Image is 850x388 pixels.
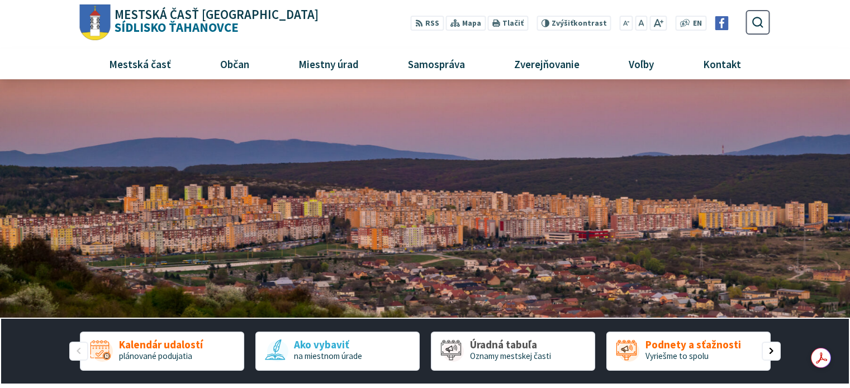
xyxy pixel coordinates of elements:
span: Úradná tabuľa [470,339,551,351]
button: Tlačiť [488,16,528,31]
span: Mestská časť [105,49,175,79]
div: Nasledujúci slajd [762,342,781,361]
span: Oznamy mestskej časti [470,351,551,361]
span: RSS [425,18,439,30]
span: Kontakt [699,49,745,79]
a: RSS [411,16,444,31]
img: Prejsť na Facebook stránku [715,16,729,30]
span: Zvýšiť [552,18,573,28]
a: Mestská časť [88,49,191,79]
a: Mapa [446,16,486,31]
span: na miestnom úrade [294,351,362,361]
div: 1 / 5 [80,332,244,371]
a: Občan [200,49,269,79]
a: Kalendár udalostí plánované podujatia [80,332,244,371]
span: Miestny úrad [294,49,363,79]
span: Voľby [625,49,658,79]
a: Zverejňovanie [494,49,600,79]
div: 2 / 5 [255,332,420,371]
a: EN [690,18,705,30]
a: Podnety a sťažnosti Vyriešme to spolu [606,332,771,371]
span: Mestská časť [GEOGRAPHIC_DATA] [115,8,319,21]
h1: Sídlisko Ťahanovce [111,8,319,34]
span: Kalendár udalostí [119,339,203,351]
div: 4 / 5 [606,332,771,371]
a: Voľby [609,49,675,79]
span: plánované podujatia [119,351,192,361]
a: Miestny úrad [278,49,379,79]
span: kontrast [552,19,607,28]
a: Ako vybaviť na miestnom úrade [255,332,420,371]
img: Prejsť na domovskú stránku [80,4,111,41]
button: Zmenšiť veľkosť písma [620,16,633,31]
span: Tlačiť [502,19,524,28]
span: Vyriešme to spolu [645,351,709,361]
a: Úradná tabuľa Oznamy mestskej časti [431,332,595,371]
a: Logo Sídlisko Ťahanovce, prejsť na domovskú stránku. [80,4,319,41]
button: Zvýšiťkontrast [536,16,611,31]
div: 3 / 5 [431,332,595,371]
span: Ako vybaviť [294,339,362,351]
span: Občan [216,49,253,79]
a: Samospráva [388,49,486,79]
a: Kontakt [683,49,762,79]
button: Nastaviť pôvodnú veľkosť písma [635,16,647,31]
span: EN [693,18,702,30]
span: Zverejňovanie [510,49,583,79]
div: Predošlý slajd [69,342,88,361]
button: Zväčšiť veľkosť písma [649,16,667,31]
span: Samospráva [403,49,469,79]
span: Podnety a sťažnosti [645,339,741,351]
span: Mapa [462,18,481,30]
